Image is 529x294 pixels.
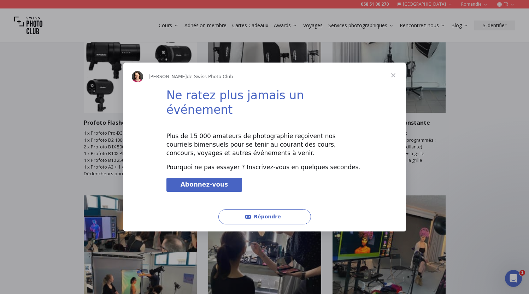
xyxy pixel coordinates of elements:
[166,88,363,122] h1: Ne ratez plus jamais un événement
[166,132,363,157] div: Plus de 15 000 amateurs de photographie reçoivent nos courriels bimensuels pour se tenir au coura...
[187,74,233,79] span: de Swiss Photo Club
[132,71,143,82] img: Profile image for Joan
[166,178,242,192] a: Abonnez-vous
[381,63,406,88] span: Fermer
[181,181,228,188] span: Abonnez-vous
[166,163,363,172] div: Pourquoi ne pas essayer ? Inscrivez-vous en quelques secondes.
[149,74,187,79] span: [PERSON_NAME]
[218,209,311,224] button: Répondre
